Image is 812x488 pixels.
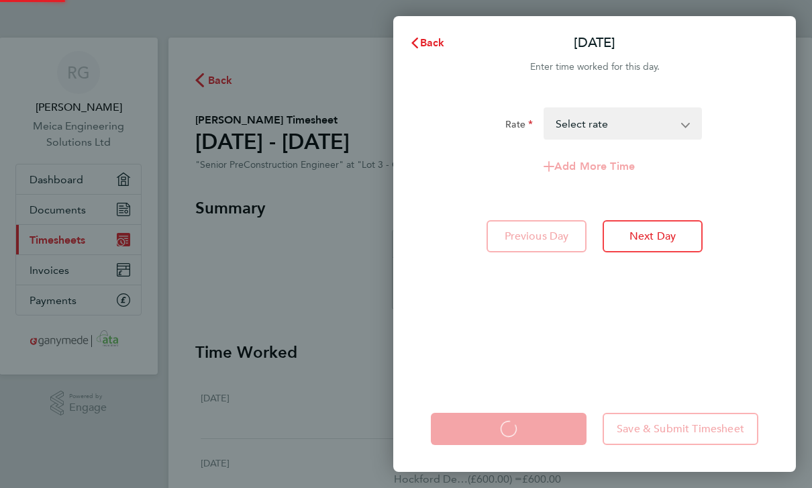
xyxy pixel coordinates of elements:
span: Next Day [629,230,676,243]
p: [DATE] [574,34,615,52]
label: Rate [505,118,533,134]
span: Back [420,36,445,49]
button: Back [396,30,458,56]
div: Enter time worked for this day. [393,59,796,75]
button: Next Day [603,220,703,252]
